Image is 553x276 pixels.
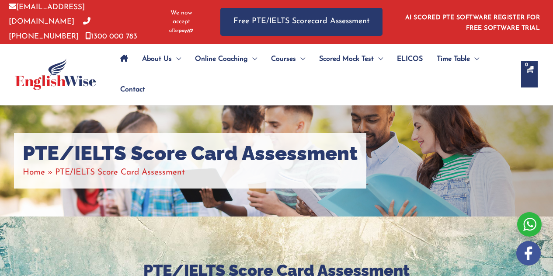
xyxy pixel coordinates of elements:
a: Home [23,168,45,177]
span: Menu Toggle [374,44,383,74]
a: View Shopping Cart, empty [521,61,538,87]
span: Menu Toggle [248,44,257,74]
span: Courses [271,44,296,74]
span: ELICOS [397,44,423,74]
span: About Us [142,44,172,74]
nav: Breadcrumbs [23,165,358,180]
span: Menu Toggle [470,44,479,74]
a: Scored Mock TestMenu Toggle [312,44,390,74]
img: Afterpay-Logo [169,28,193,33]
h1: PTE/IELTS Score Card Assessment [23,142,358,165]
span: PTE/IELTS Score Card Assessment [55,168,185,177]
a: ELICOS [390,44,430,74]
a: Free PTE/IELTS Scorecard Assessment [220,8,383,35]
a: AI SCORED PTE SOFTWARE REGISTER FOR FREE SOFTWARE TRIAL [405,14,540,31]
img: cropped-ew-logo [15,59,96,90]
span: Scored Mock Test [319,44,374,74]
img: white-facebook.png [516,241,541,266]
span: Menu Toggle [296,44,305,74]
span: Menu Toggle [172,44,181,74]
span: We now accept [164,9,198,26]
a: Time TableMenu Toggle [430,44,486,74]
span: Contact [120,74,145,105]
span: Online Coaching [195,44,248,74]
a: Contact [113,74,145,105]
a: Online CoachingMenu Toggle [188,44,264,74]
a: [PHONE_NUMBER] [9,18,90,40]
a: 1300 000 783 [85,33,137,40]
span: Time Table [437,44,470,74]
aside: Header Widget 1 [400,7,544,36]
a: CoursesMenu Toggle [264,44,312,74]
nav: Site Navigation: Main Menu [113,44,512,105]
a: About UsMenu Toggle [135,44,188,74]
a: [EMAIL_ADDRESS][DOMAIN_NAME] [9,3,85,25]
